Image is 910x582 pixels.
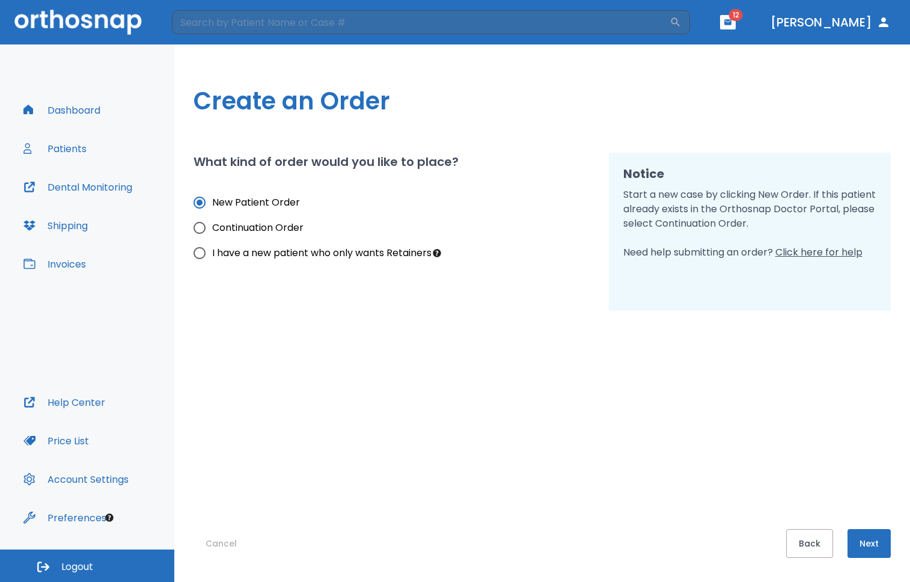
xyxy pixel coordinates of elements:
button: Dental Monitoring [16,173,139,201]
span: Continuation Order [212,221,304,235]
button: Invoices [16,250,93,278]
button: Preferences [16,503,114,532]
span: New Patient Order [212,195,300,210]
button: Back [786,529,833,558]
button: Dashboard [16,96,108,124]
img: Orthosnap [14,10,142,34]
h1: Create an Order [194,83,891,119]
button: Account Settings [16,465,136,494]
h2: What kind of order would you like to place? [194,153,459,171]
p: Start a new case by clicking New Order. If this patient already exists in the Orthosnap Doctor Po... [623,188,876,260]
button: [PERSON_NAME] [766,11,896,33]
span: 12 [729,9,743,21]
span: Logout [61,560,93,574]
span: I have a new patient who only wants Retainers [212,246,432,260]
div: Tooltip anchor [432,248,442,259]
span: Click here for help [775,245,863,259]
button: Next [847,529,891,558]
button: Cancel [194,529,249,558]
button: Patients [16,134,94,163]
h2: Notice [623,165,876,183]
div: Tooltip anchor [104,512,115,523]
button: Shipping [16,211,95,240]
button: Help Center [16,388,112,417]
button: Price List [16,426,96,455]
input: Search by Patient Name or Case # [172,10,670,34]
